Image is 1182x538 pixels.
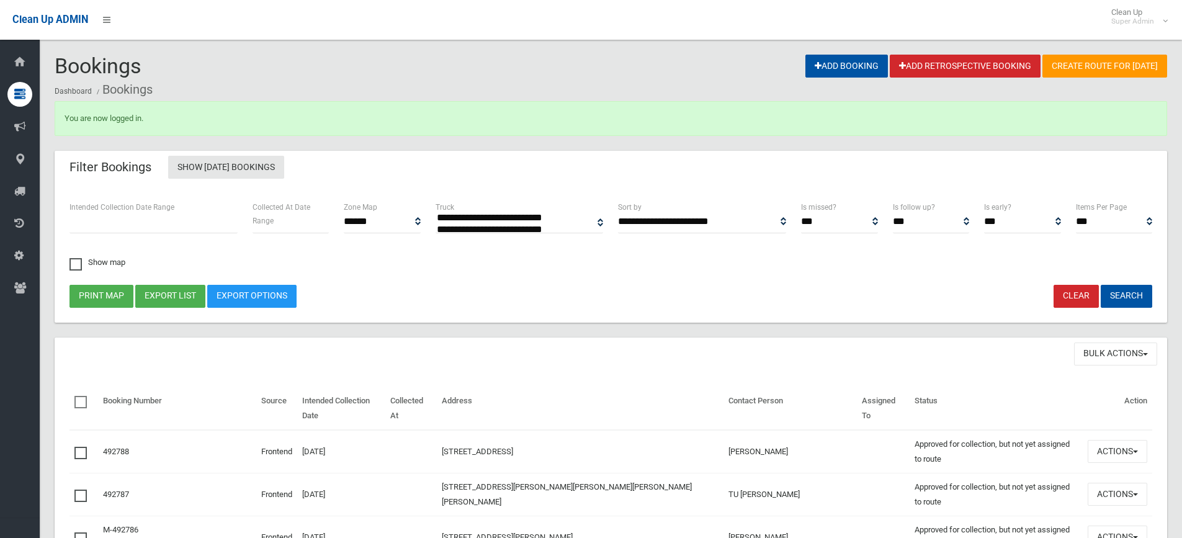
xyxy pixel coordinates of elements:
[910,430,1083,473] td: Approved for collection, but not yet assigned to route
[805,55,888,78] a: Add Booking
[55,87,92,96] a: Dashboard
[910,473,1083,516] td: Approved for collection, but not yet assigned to route
[103,490,129,499] a: 492787
[910,387,1083,430] th: Status
[55,53,141,78] span: Bookings
[1088,483,1147,506] button: Actions
[723,430,857,473] td: [PERSON_NAME]
[103,525,138,534] a: M-492786
[442,482,692,506] a: [STREET_ADDRESS][PERSON_NAME][PERSON_NAME][PERSON_NAME][PERSON_NAME]
[1083,387,1152,430] th: Action
[103,447,129,456] a: 492788
[1042,55,1167,78] a: Create route for [DATE]
[256,387,297,430] th: Source
[437,387,723,430] th: Address
[94,78,153,101] li: Bookings
[1054,285,1099,308] a: Clear
[890,55,1041,78] a: Add Retrospective Booking
[55,101,1167,136] div: You are now logged in.
[12,14,88,25] span: Clean Up ADMIN
[55,155,166,179] header: Filter Bookings
[297,473,386,516] td: [DATE]
[297,430,386,473] td: [DATE]
[98,387,256,430] th: Booking Number
[1074,343,1157,365] button: Bulk Actions
[442,447,513,456] a: [STREET_ADDRESS]
[1088,440,1147,463] button: Actions
[256,473,297,516] td: Frontend
[69,285,133,308] button: Print map
[723,387,857,430] th: Contact Person
[385,387,437,430] th: Collected At
[135,285,205,308] button: Export list
[1101,285,1152,308] button: Search
[723,473,857,516] td: TU [PERSON_NAME]
[207,285,297,308] a: Export Options
[256,430,297,473] td: Frontend
[168,156,284,179] a: Show [DATE] Bookings
[69,258,125,266] span: Show map
[1105,7,1166,26] span: Clean Up
[436,200,454,214] label: Truck
[857,387,910,430] th: Assigned To
[297,387,386,430] th: Intended Collection Date
[1111,17,1154,26] small: Super Admin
